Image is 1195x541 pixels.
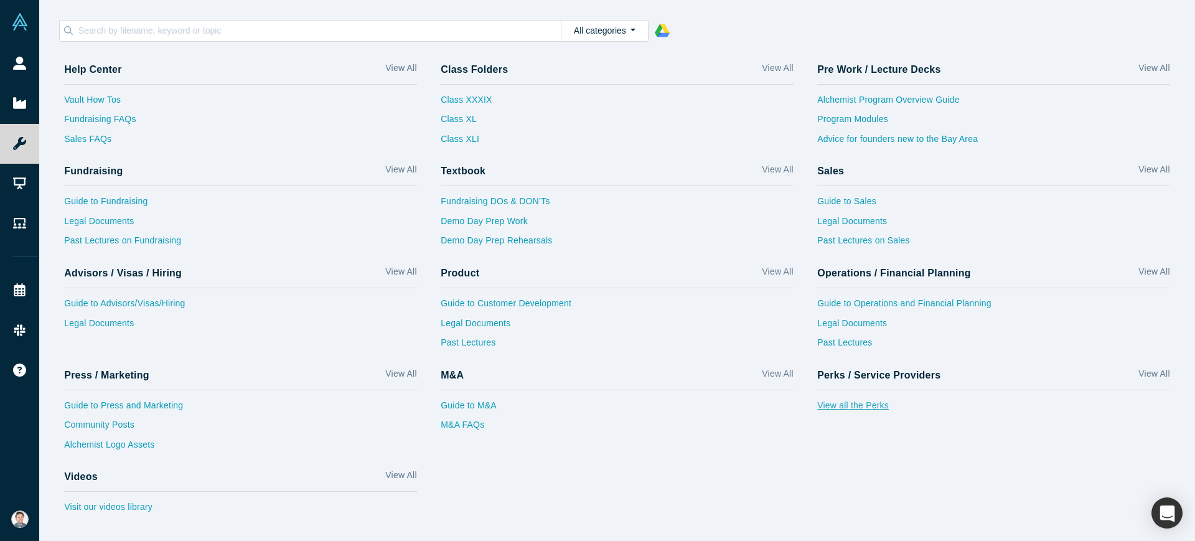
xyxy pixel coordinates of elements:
[64,165,123,177] h4: Fundraising
[64,267,182,279] h4: Advisors / Visas / Hiring
[385,469,416,487] a: View All
[64,195,417,215] a: Guide to Fundraising
[441,133,492,153] a: Class XLI
[64,438,417,458] a: Alchemist Logo Assets
[817,317,1170,337] a: Legal Documents
[441,64,508,75] h4: Class Folders
[64,399,417,419] a: Guide to Press and Marketing
[441,399,794,419] a: Guide to M&A
[441,297,794,317] a: Guide to Customer Development
[817,165,844,177] h4: Sales
[441,215,794,235] a: Demo Day Prep Work
[77,22,561,39] input: Search by filename, keyword or topic
[762,265,793,283] a: View All
[64,471,98,482] h4: Videos
[64,113,417,133] a: Fundraising FAQs
[1138,265,1169,283] a: View All
[1138,367,1169,385] a: View All
[441,418,794,438] a: M&A FAQs
[441,267,479,279] h4: Product
[64,215,417,235] a: Legal Documents
[817,267,971,279] h4: Operations / Financial Planning
[441,369,464,381] h4: M&A
[441,195,794,215] a: Fundraising DOs & DON’Ts
[11,510,29,528] img: Andres Valdivieso's Account
[817,64,940,75] h4: Pre Work / Lecture Decks
[817,297,1170,317] a: Guide to Operations and Financial Planning
[762,62,793,80] a: View All
[817,215,1170,235] a: Legal Documents
[64,93,417,113] a: Vault How Tos
[817,369,940,381] h4: Perks / Service Providers
[1138,163,1169,181] a: View All
[385,265,416,283] a: View All
[11,13,29,31] img: Alchemist Vault Logo
[64,64,121,75] h4: Help Center
[64,133,417,153] a: Sales FAQs
[561,20,649,42] button: All categories
[441,234,794,254] a: Demo Day Prep Rehearsals
[64,297,417,317] a: Guide to Advisors/Visas/Hiring
[441,93,492,113] a: Class XXXIX
[817,336,1170,356] a: Past Lectures
[64,418,417,438] a: Community Posts
[817,399,1170,419] a: View all the Perks
[64,234,417,254] a: Past Lectures on Fundraising
[64,369,149,381] h4: Press / Marketing
[762,367,793,385] a: View All
[762,163,793,181] a: View All
[1138,62,1169,80] a: View All
[64,317,417,337] a: Legal Documents
[441,317,794,337] a: Legal Documents
[441,165,485,177] h4: Textbook
[817,93,1170,113] a: Alchemist Program Overview Guide
[817,234,1170,254] a: Past Lectures on Sales
[441,336,794,356] a: Past Lectures
[817,195,1170,215] a: Guide to Sales
[817,113,1170,133] a: Program Modules
[385,163,416,181] a: View All
[817,133,1170,153] a: Advice for founders new to the Bay Area
[385,62,416,80] a: View All
[64,501,417,520] a: Visit our videos library
[385,367,416,385] a: View All
[441,113,492,133] a: Class XL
